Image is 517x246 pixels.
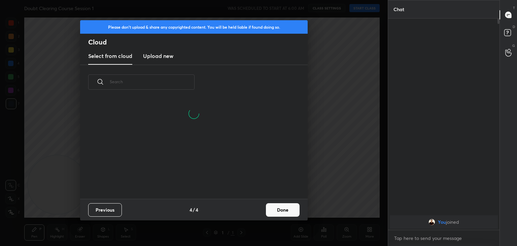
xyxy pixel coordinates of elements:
input: Search [110,67,195,96]
button: Done [266,203,300,217]
h2: Cloud [88,38,308,47]
h3: Upload new [143,52,173,60]
p: D [513,24,515,29]
span: joined [446,219,459,225]
div: grid [388,214,499,230]
span: You [438,219,446,225]
h4: / [193,206,195,213]
button: Previous [88,203,122,217]
div: Please don't upload & share any copyrighted content. You will be held liable if found doing so. [80,20,308,34]
h4: 4 [189,206,192,213]
h3: Select from cloud [88,52,132,60]
img: 09770f7dbfa9441c9c3e57e13e3293d5.jpg [428,219,435,225]
h4: 4 [196,206,198,213]
p: T [513,5,515,10]
p: Chat [388,0,410,18]
p: G [512,43,515,48]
